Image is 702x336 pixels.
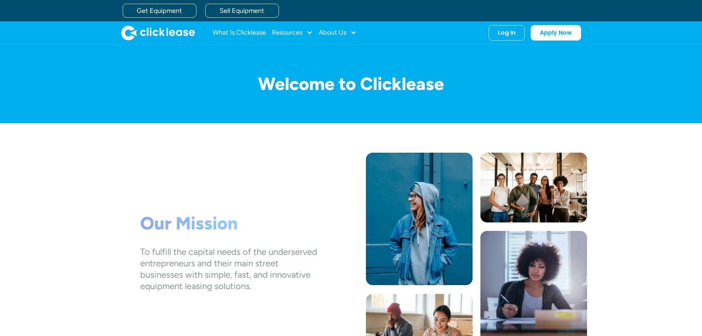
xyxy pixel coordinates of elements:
h1: Our Mission [140,213,317,234]
a: home [121,25,195,40]
div: Log In [498,29,516,37]
a: Get Equipment [123,4,196,18]
a: Sell Equipment [205,4,279,18]
img: Clicklease logo [121,25,195,40]
div: Resources [272,25,313,40]
a: Apply Now [531,25,581,41]
div: About Us [319,25,357,40]
h1: Welcome to Clicklease [115,74,587,94]
a: What Is Clicklease [213,25,266,40]
div: To fulfill the capital needs of the underserved entrepreneurs and their main street businesses wi... [140,246,317,292]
